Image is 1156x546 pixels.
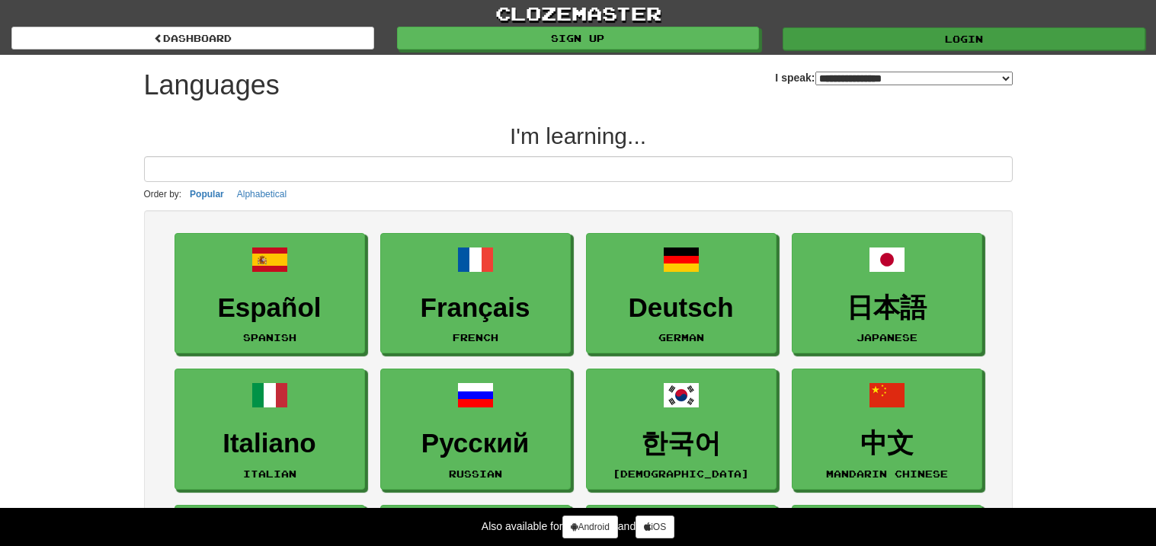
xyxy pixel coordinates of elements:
small: Italian [243,468,296,479]
h2: I'm learning... [144,123,1013,148]
a: Sign up [397,27,760,49]
h3: Deutsch [594,293,768,323]
small: German [658,332,704,343]
small: Japanese [857,332,917,343]
small: Order by: [144,189,182,200]
h3: Italiano [183,429,357,458]
small: Spanish [243,332,296,343]
h3: Русский [389,429,562,458]
a: DeutschGerman [586,233,777,354]
h3: 한국어 [594,429,768,458]
h3: 日本語 [800,293,974,323]
small: Mandarin Chinese [826,468,948,479]
select: I speak: [815,72,1013,85]
a: 한국어[DEMOGRAPHIC_DATA] [586,369,777,490]
h3: Français [389,293,562,323]
h3: 中文 [800,429,974,458]
a: 中文Mandarin Chinese [792,369,982,490]
a: ItalianoItalian [175,369,365,490]
a: EspañolSpanish [175,233,365,354]
label: I speak: [775,70,1012,85]
a: Login [783,27,1145,50]
small: French [453,332,498,343]
h3: Español [183,293,357,323]
small: [DEMOGRAPHIC_DATA] [613,468,749,479]
a: iOS [636,516,674,538]
a: РусскийRussian [380,369,571,490]
a: Android [562,516,617,538]
small: Russian [449,468,502,479]
button: Alphabetical [232,186,291,203]
a: FrançaisFrench [380,233,571,354]
h1: Languages [144,70,280,101]
a: 日本語Japanese [792,233,982,354]
button: Popular [185,186,229,203]
a: dashboard [11,27,374,49]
